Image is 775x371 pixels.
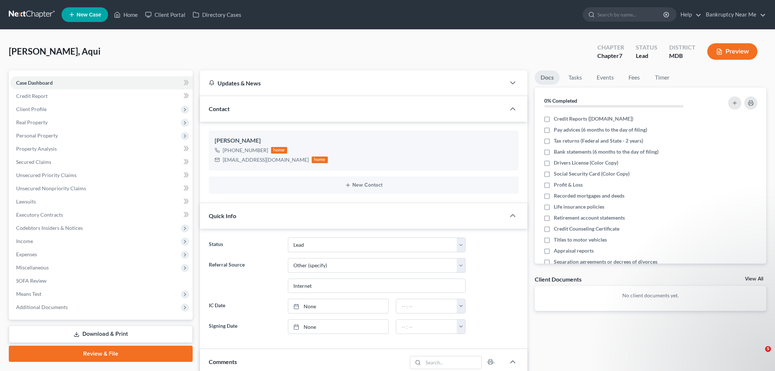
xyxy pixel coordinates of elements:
[16,80,53,86] span: Case Dashboard
[765,346,771,352] span: 5
[619,52,622,59] span: 7
[597,43,624,52] div: Chapter
[16,159,51,165] span: Secured Claims
[554,137,643,144] span: Tax returns (Federal and State - 2 years)
[554,214,625,221] span: Retirement account statements
[563,70,588,85] a: Tasks
[16,212,63,218] span: Executory Contracts
[16,291,41,297] span: Means Test
[16,198,36,205] span: Lawsuits
[215,136,513,145] div: [PERSON_NAME]
[702,8,766,21] a: Bankruptcy Near Me
[16,93,48,99] span: Credit Report
[554,225,619,232] span: Credit Counseling Certificate
[205,258,284,293] label: Referral Source
[10,76,193,89] a: Case Dashboard
[554,170,630,177] span: Social Security Card (Color Copy)
[541,292,761,299] p: No client documents yet.
[10,208,193,221] a: Executory Contracts
[544,98,577,104] strong: 0% Completed
[288,279,465,293] input: Other Referral Source
[288,299,388,313] a: None
[16,225,83,231] span: Codebtors Insiders & Notices
[209,212,236,219] span: Quick Info
[16,278,47,284] span: SOFA Review
[535,70,560,85] a: Docs
[10,274,193,287] a: SOFA Review
[554,181,583,188] span: Profit & Loss
[10,142,193,155] a: Property Analysis
[223,147,268,154] div: [PHONE_NUMBER]
[9,46,101,56] span: [PERSON_NAME], Aqui
[16,304,68,310] span: Additional Documents
[669,43,696,52] div: District
[16,238,33,244] span: Income
[396,320,457,334] input: -- : --
[16,119,48,125] span: Real Property
[16,251,37,257] span: Expenses
[396,299,457,313] input: -- : --
[554,192,624,199] span: Recorded mortgages and deeds
[16,106,47,112] span: Client Profile
[597,8,664,21] input: Search by name...
[554,247,594,254] span: Appraisal reports
[554,203,604,210] span: Life insurance policies
[554,159,618,166] span: Drivers License (Color Copy)
[209,79,497,87] div: Updates & News
[189,8,245,21] a: Directory Cases
[141,8,189,21] a: Client Portal
[707,43,757,60] button: Preview
[10,89,193,103] a: Credit Report
[10,195,193,208] a: Lawsuits
[205,319,284,334] label: Signing Date
[669,52,696,60] div: MDB
[597,52,624,60] div: Chapter
[554,148,659,155] span: Bank statements (6 months to the day of filing)
[10,169,193,182] a: Unsecured Priority Claims
[16,132,58,139] span: Personal Property
[271,147,287,154] div: home
[209,358,237,365] span: Comments
[209,105,230,112] span: Contact
[554,258,657,265] span: Separation agreements or decrees of divorces
[636,43,657,52] div: Status
[649,70,675,85] a: Timer
[535,275,582,283] div: Client Documents
[423,356,481,369] input: Search...
[591,70,620,85] a: Events
[623,70,646,85] a: Fees
[554,236,607,243] span: Titles to motor vehicles
[205,299,284,313] label: IC Date
[77,12,101,18] span: New Case
[554,126,647,133] span: Pay advices (6 months to the day of filing)
[554,115,633,122] span: Credit Reports ([DOMAIN_NAME])
[16,146,57,152] span: Property Analysis
[10,155,193,169] a: Secured Claims
[636,52,657,60] div: Lead
[288,320,388,334] a: None
[215,182,513,188] button: New Contact
[677,8,701,21] a: Help
[16,264,49,271] span: Miscellaneous
[16,185,86,191] span: Unsecured Nonpriority Claims
[10,182,193,195] a: Unsecured Nonpriority Claims
[9,346,193,362] a: Review & File
[9,326,193,343] a: Download & Print
[223,156,309,164] div: [EMAIL_ADDRESS][DOMAIN_NAME]
[110,8,141,21] a: Home
[312,157,328,163] div: home
[205,238,284,252] label: Status
[16,172,77,178] span: Unsecured Priority Claims
[750,346,768,364] iframe: Intercom live chat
